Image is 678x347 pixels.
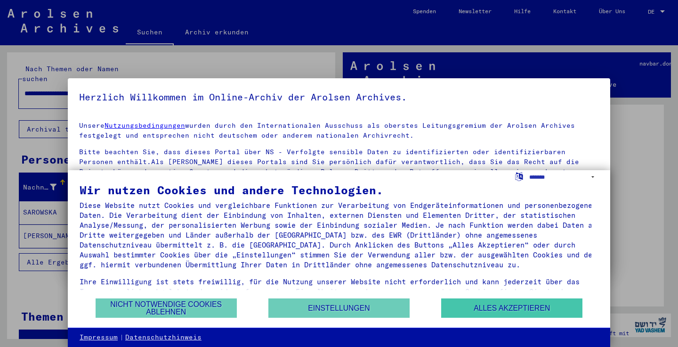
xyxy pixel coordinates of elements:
[79,147,599,197] p: Bitte beachten Sie, dass dieses Portal über NS - Verfolgte sensible Daten zu identifizierten oder...
[80,277,598,306] div: Ihre Einwilligung ist stets freiwillig, für die Nutzung unserer Website nicht erforderlich und ka...
[268,298,410,318] button: Einstellungen
[80,200,598,270] div: Diese Website nutzt Cookies und vergleichbare Funktionen zur Verarbeitung von Endgeräteinformatio...
[79,90,599,105] h5: Herzlich Willkommen im Online-Archiv der Arolsen Archives.
[105,121,185,130] a: Nutzungsbedingungen
[125,333,202,342] a: Datenschutzhinweis
[80,184,598,196] div: Wir nutzen Cookies und andere Technologien.
[80,333,118,342] a: Impressum
[514,172,524,181] label: Sprache auswählen
[79,121,599,140] p: Unsere wurden durch den Internationalen Ausschuss als oberstes Leitungsgremium der Arolsen Archiv...
[96,298,237,318] button: Nicht notwendige Cookies ablehnen
[441,298,582,318] button: Alles akzeptieren
[529,170,599,184] select: Sprache auswählen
